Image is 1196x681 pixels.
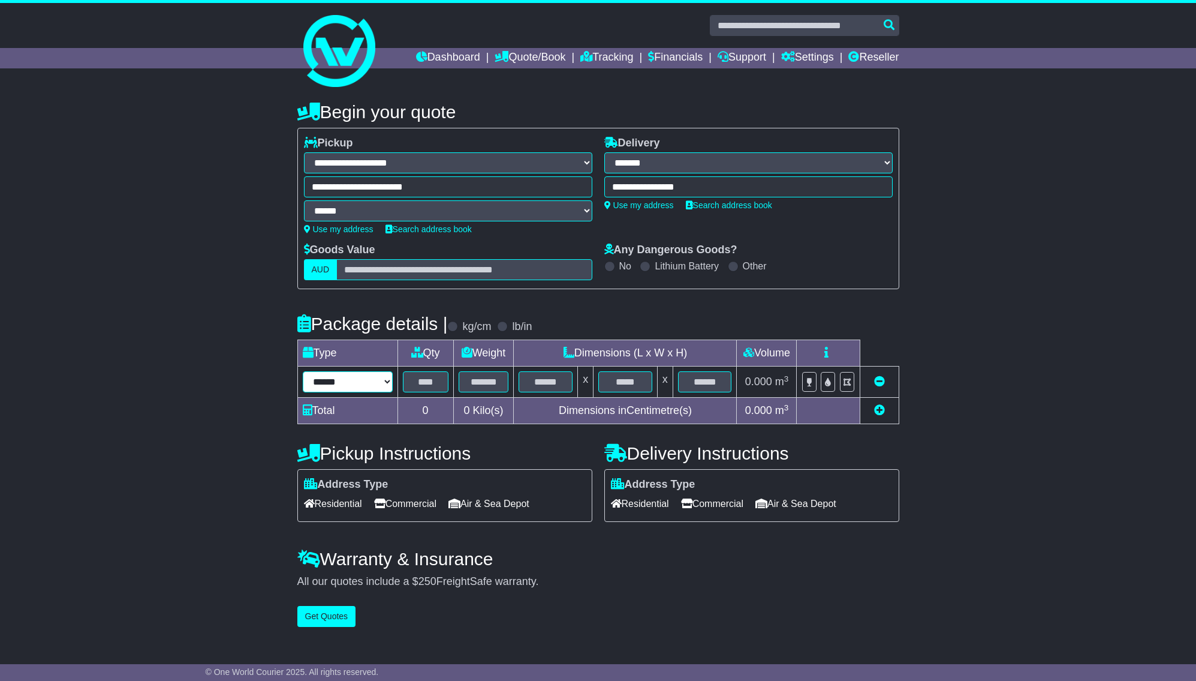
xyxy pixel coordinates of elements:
[775,404,789,416] span: m
[297,549,899,569] h4: Warranty & Insurance
[619,260,631,272] label: No
[397,340,453,367] td: Qty
[514,340,737,367] td: Dimensions (L x W x H)
[512,320,532,334] label: lb/in
[297,398,397,424] td: Total
[755,494,836,513] span: Air & Sea Depot
[604,244,737,257] label: Any Dangerous Goods?
[611,478,695,491] label: Address Type
[848,48,899,68] a: Reseller
[453,398,514,424] td: Kilo(s)
[604,137,660,150] label: Delivery
[604,200,674,210] a: Use my address
[297,443,592,463] h4: Pickup Instructions
[578,367,594,398] td: x
[743,260,767,272] label: Other
[718,48,766,68] a: Support
[374,494,436,513] span: Commercial
[418,575,436,587] span: 250
[297,340,397,367] td: Type
[604,443,899,463] h4: Delivery Instructions
[781,48,834,68] a: Settings
[745,376,772,388] span: 0.000
[745,404,772,416] span: 0.000
[681,494,743,513] span: Commercial
[304,244,375,257] label: Goods Value
[448,494,529,513] span: Air & Sea Depot
[784,374,789,383] sup: 3
[874,376,885,388] a: Remove this item
[453,340,514,367] td: Weight
[304,478,388,491] label: Address Type
[775,376,789,388] span: m
[397,398,453,424] td: 0
[495,48,565,68] a: Quote/Book
[648,48,703,68] a: Financials
[463,404,469,416] span: 0
[297,314,448,334] h4: Package details |
[580,48,633,68] a: Tracking
[385,224,472,234] a: Search address book
[304,137,353,150] label: Pickup
[686,200,772,210] a: Search address book
[611,494,669,513] span: Residential
[784,403,789,412] sup: 3
[657,367,673,398] td: x
[304,224,373,234] a: Use my address
[297,606,356,627] button: Get Quotes
[737,340,797,367] td: Volume
[206,667,379,677] span: © One World Courier 2025. All rights reserved.
[416,48,480,68] a: Dashboard
[514,398,737,424] td: Dimensions in Centimetre(s)
[462,320,491,334] label: kg/cm
[297,102,899,122] h4: Begin your quote
[297,575,899,589] div: All our quotes include a $ FreightSafe warranty.
[874,404,885,416] a: Add new item
[304,259,338,280] label: AUD
[655,260,719,272] label: Lithium Battery
[304,494,362,513] span: Residential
